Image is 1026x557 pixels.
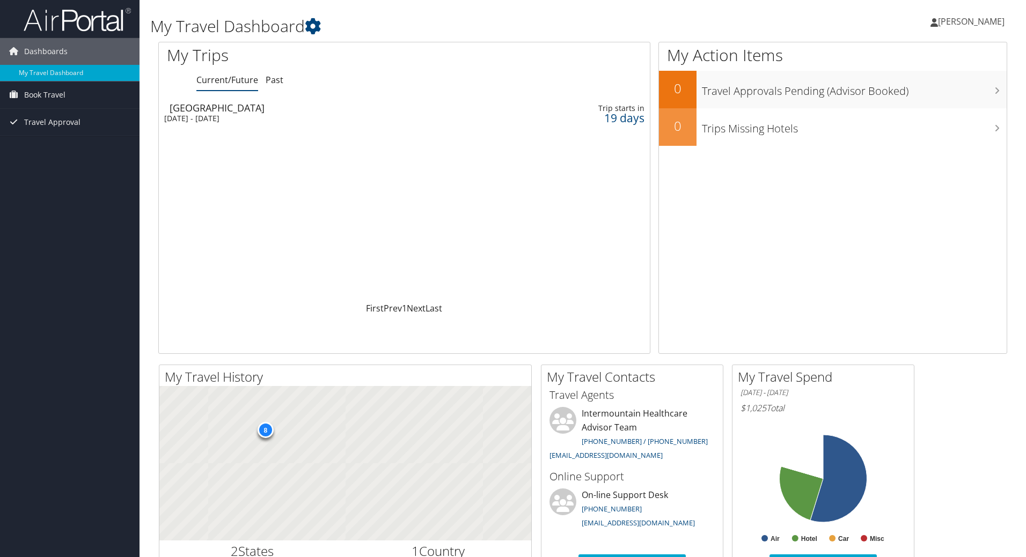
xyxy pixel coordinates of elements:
[838,535,849,543] text: Car
[426,302,442,314] a: Last
[366,302,384,314] a: First
[659,117,697,135] h2: 0
[702,78,1007,99] h3: Travel Approvals Pending (Advisor Booked)
[582,518,695,528] a: [EMAIL_ADDRESS][DOMAIN_NAME]
[659,79,697,98] h2: 0
[170,103,477,113] div: [GEOGRAPHIC_DATA]
[938,16,1005,27] span: [PERSON_NAME]
[266,74,283,86] a: Past
[164,114,472,123] div: [DATE] - [DATE]
[384,302,402,314] a: Prev
[702,116,1007,136] h3: Trips Missing Hotels
[801,535,817,543] text: Hotel
[537,113,644,123] div: 19 days
[549,450,663,460] a: [EMAIL_ADDRESS][DOMAIN_NAME]
[741,402,766,414] span: $1,025
[196,74,258,86] a: Current/Future
[24,109,80,136] span: Travel Approval
[407,302,426,314] a: Next
[549,388,715,403] h3: Travel Agents
[24,7,131,32] img: airportal-logo.png
[24,38,68,65] span: Dashboards
[150,15,727,38] h1: My Travel Dashboard
[544,407,720,464] li: Intermountain Healthcare Advisor Team
[165,368,531,386] h2: My Travel History
[870,535,884,543] text: Misc
[771,535,780,543] text: Air
[582,436,708,446] a: [PHONE_NUMBER] / [PHONE_NUMBER]
[659,44,1007,66] h1: My Action Items
[738,368,914,386] h2: My Travel Spend
[547,368,723,386] h2: My Travel Contacts
[544,488,720,532] li: On-line Support Desk
[659,71,1007,108] a: 0Travel Approvals Pending (Advisor Booked)
[741,388,906,398] h6: [DATE] - [DATE]
[402,302,407,314] a: 1
[582,504,642,514] a: [PHONE_NUMBER]
[659,108,1007,146] a: 0Trips Missing Hotels
[549,469,715,484] h3: Online Support
[930,5,1015,38] a: [PERSON_NAME]
[24,81,65,108] span: Book Travel
[257,422,273,438] div: 8
[741,402,906,414] h6: Total
[537,103,644,113] div: Trip starts in
[167,44,437,66] h1: My Trips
